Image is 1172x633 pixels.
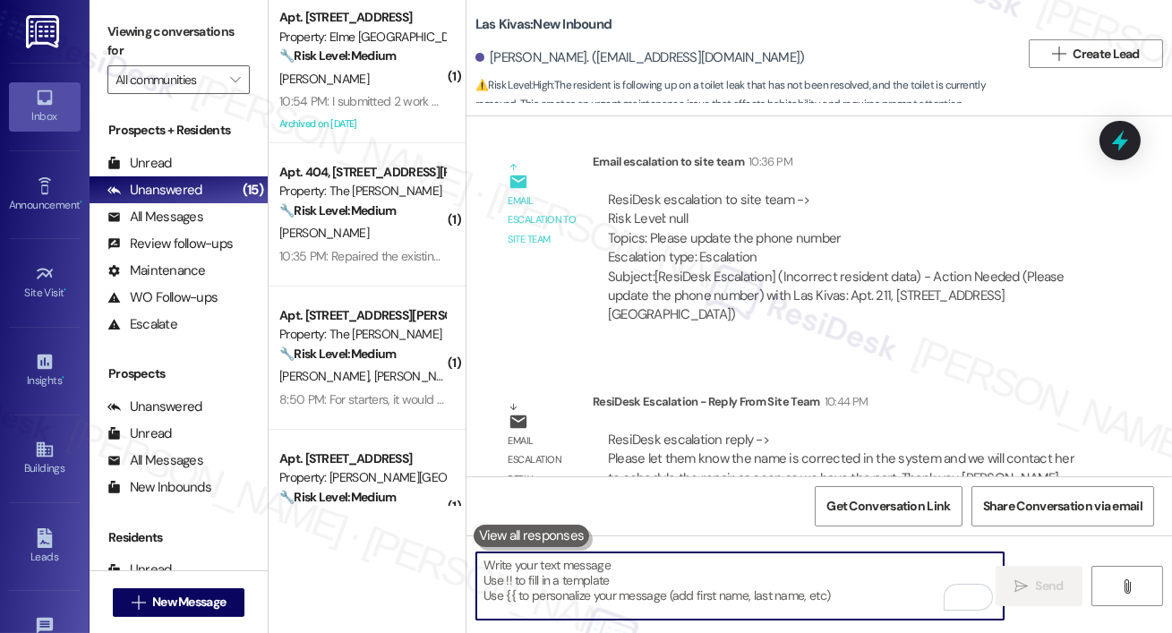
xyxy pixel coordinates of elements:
i:  [1120,579,1134,594]
button: Send [996,566,1082,606]
div: Archived on [DATE] [278,113,447,135]
span: [PERSON_NAME] [279,368,374,384]
div: Unread [107,424,172,443]
div: [PERSON_NAME]. ([EMAIL_ADDRESS][DOMAIN_NAME]) [475,48,805,67]
div: Property: The [PERSON_NAME] [279,325,445,344]
b: Las Kivas: New Inbound [475,15,612,34]
span: • [64,284,67,296]
span: [PERSON_NAME] [279,71,369,87]
a: Leads [9,523,81,571]
div: WO Follow-ups [107,288,218,307]
div: Unanswered [107,181,202,200]
span: [PERSON_NAME] [279,225,369,241]
input: All communities [115,65,221,94]
strong: 🔧 Risk Level: Medium [279,489,396,505]
button: New Message [113,588,245,617]
div: Unanswered [107,398,202,416]
button: Share Conversation via email [971,486,1154,526]
div: Prospects + Residents [90,121,268,140]
i:  [230,73,240,87]
div: Apt. [STREET_ADDRESS][PERSON_NAME] [279,306,445,325]
span: : The resident is following up on a toilet leak that has not been resolved, and the toilet is cur... [475,76,1020,115]
div: 10:35 PM: Repaired the existing unit [279,248,462,264]
div: ResiDesk escalation to site team -> Risk Level: null Topics: Please update the phone number Escal... [608,191,1086,268]
div: Property: The [PERSON_NAME] [279,182,445,201]
i:  [1014,579,1028,594]
strong: 🔧 Risk Level: Medium [279,346,396,362]
div: (15) [238,176,268,204]
strong: ⚠️ Risk Level: High [475,78,552,92]
div: New Inbounds [107,478,211,497]
a: Buildings [9,434,81,483]
div: Escalate [107,315,177,334]
span: Get Conversation Link [826,497,950,516]
div: Apt. [STREET_ADDRESS] [279,449,445,468]
a: Insights • [9,346,81,395]
span: New Message [152,593,226,612]
div: Prospects [90,364,268,383]
div: ResiDesk escalation reply -> Please let them know the name is corrected in the system and we will... [608,431,1074,506]
div: Residents [90,528,268,547]
label: Viewing conversations for [107,18,250,65]
div: Property: [PERSON_NAME][GEOGRAPHIC_DATA] [279,468,445,487]
span: Share Conversation via email [983,497,1142,516]
span: Create Lead [1074,45,1140,64]
a: Inbox [9,82,81,131]
div: Unread [107,560,172,579]
span: • [80,196,82,209]
textarea: To enrich screen reader interactions, please activate Accessibility in Grammarly extension settings [476,552,1004,620]
div: All Messages [107,451,203,470]
div: Email escalation to site team [509,192,578,249]
div: Review follow-ups [107,235,233,253]
div: Email escalation reply [509,432,578,489]
strong: 🔧 Risk Level: Medium [279,202,396,218]
div: Maintenance [107,261,206,280]
div: Apt. [STREET_ADDRESS] [279,8,445,27]
div: Subject: [ResiDesk Escalation] (Incorrect resident data) - Action Needed (Please update the phone... [608,268,1086,325]
div: Unread [107,154,172,173]
strong: 🔧 Risk Level: Medium [279,47,396,64]
i:  [132,595,145,610]
div: 10:44 PM [820,392,868,411]
button: Get Conversation Link [815,486,962,526]
div: 10:36 PM [744,152,792,171]
div: ResiDesk Escalation - Reply From Site Team [593,392,1101,417]
div: 10:54 PM: I submitted 2 work order requests. One of which I mentioned in an earlier reply to your... [279,93,860,109]
div: Apt. 404, [STREET_ADDRESS][PERSON_NAME] [279,163,445,182]
div: Email escalation to site team [593,152,1101,177]
button: Create Lead [1029,39,1163,68]
i:  [1052,47,1065,61]
div: Property: Elme [GEOGRAPHIC_DATA] [279,28,445,47]
a: Site Visit • [9,259,81,307]
span: Send [1036,577,1064,595]
span: [PERSON_NAME] [374,368,464,384]
img: ResiDesk Logo [26,15,63,48]
div: All Messages [107,208,203,227]
span: • [62,372,64,384]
